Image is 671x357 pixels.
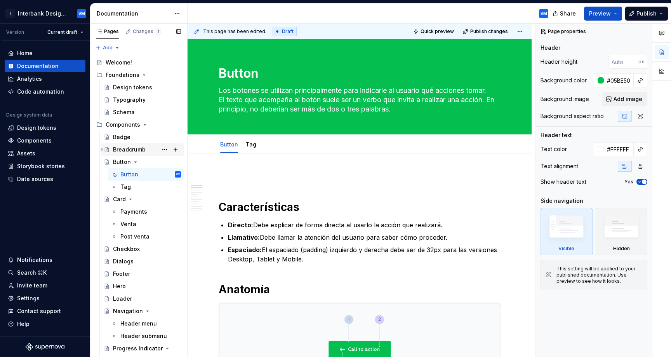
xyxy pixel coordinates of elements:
[5,279,85,292] a: Invite team
[5,160,85,172] a: Storybook stories
[120,320,157,327] div: Header menu
[93,69,184,81] div: Foundations
[282,28,294,35] span: Draft
[6,29,24,35] div: Version
[108,218,184,230] a: Venta
[78,10,85,17] div: VM
[5,134,85,147] a: Components
[541,131,572,139] div: Header text
[228,246,262,254] strong: Espaciado:
[155,28,161,35] span: 1
[541,178,586,186] div: Show header text
[18,10,68,17] div: Interbank Design System
[113,270,130,278] div: Footer
[5,147,85,160] a: Assets
[613,246,630,252] div: Hidden
[5,9,15,18] div: I
[108,205,184,218] a: Payments
[541,10,547,17] div: VM
[17,307,61,315] div: Contact support
[228,233,260,241] strong: Llamativo:
[101,193,184,205] a: Card
[103,45,113,51] span: Add
[5,318,85,330] button: Help
[113,295,132,303] div: Loader
[93,118,184,131] div: Components
[2,5,89,22] button: IInterbank Design SystemVM
[101,156,184,168] a: Button
[108,181,184,193] a: Tag
[602,92,647,106] button: Add image
[541,95,589,103] div: Background image
[17,150,35,157] div: Assets
[101,268,184,280] a: Footer
[470,28,508,35] span: Publish changes
[5,292,85,305] a: Settings
[113,158,131,166] div: Button
[17,175,53,183] div: Data sources
[101,243,184,255] a: Checkbox
[5,60,85,72] a: Documentation
[541,77,587,84] div: Background color
[243,136,259,152] div: Tag
[217,64,499,83] textarea: Button
[113,345,163,352] div: Progress Indicator
[113,195,126,203] div: Card
[17,75,42,83] div: Analytics
[101,305,184,317] a: Navigation
[411,26,457,37] button: Quick preview
[541,58,577,66] div: Header height
[93,42,122,53] button: Add
[17,162,65,170] div: Storybook stories
[220,141,238,148] a: Button
[604,142,634,156] input: Auto
[101,94,184,106] a: Typography
[217,84,499,115] textarea: Los botones se utilizan principalmente para indicarle al usuario qué acciones tomar. El texto que...
[101,81,184,94] a: Design tokens
[5,73,85,85] a: Analytics
[560,10,576,17] span: Share
[556,266,642,284] div: This setting will be applied to your published documentation. Use preview to see how it looks.
[217,136,241,152] div: Button
[176,171,180,178] div: VM
[93,56,184,69] a: Welcome!
[108,168,184,181] a: ButtonVM
[596,208,648,255] div: Hidden
[203,28,266,35] span: This page has been edited.
[113,282,126,290] div: Hero
[228,245,501,264] p: El espaciado (padding) izquierdo y derecha debe ser de 32px para las versiones Desktop, Tablet y ...
[5,47,85,59] a: Home
[17,137,52,145] div: Components
[636,10,657,17] span: Publish
[17,269,47,277] div: Search ⌘K
[17,124,56,132] div: Design tokens
[624,179,633,185] label: Yes
[106,59,132,66] div: Welcome!
[120,332,167,340] div: Header submenu
[541,197,583,205] div: Side navigation
[101,280,184,293] a: Hero
[17,256,52,264] div: Notifications
[461,26,511,37] button: Publish changes
[5,305,85,317] button: Contact support
[421,28,454,35] span: Quick preview
[101,342,184,355] a: Progress Indicator
[113,307,143,315] div: Navigation
[101,143,184,156] a: Breadcrumb
[17,294,40,302] div: Settings
[614,95,642,103] span: Add image
[120,183,131,191] div: Tag
[120,208,147,216] div: Payments
[120,220,136,228] div: Venta
[133,28,161,35] div: Changes
[17,62,59,70] div: Documentation
[44,27,87,38] button: Current draft
[26,343,64,351] svg: Supernova Logo
[246,141,256,148] a: Tag
[113,258,134,265] div: Dialogs
[113,84,152,91] div: Design tokens
[589,10,611,17] span: Preview
[541,208,593,255] div: Visible
[101,106,184,118] a: Schema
